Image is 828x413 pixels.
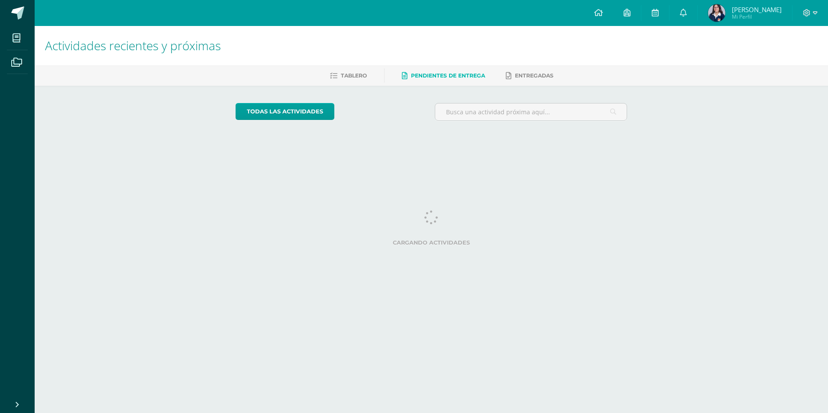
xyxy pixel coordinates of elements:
[435,103,627,120] input: Busca una actividad próxima aquí...
[732,13,782,20] span: Mi Perfil
[506,69,553,83] a: Entregadas
[341,72,367,79] span: Tablero
[708,4,725,22] img: 720095055b1c05dda7afd36150fb6716.png
[236,239,627,246] label: Cargando actividades
[330,69,367,83] a: Tablero
[732,5,782,14] span: [PERSON_NAME]
[45,37,221,54] span: Actividades recientes y próximas
[515,72,553,79] span: Entregadas
[411,72,485,79] span: Pendientes de entrega
[402,69,485,83] a: Pendientes de entrega
[236,103,334,120] a: todas las Actividades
